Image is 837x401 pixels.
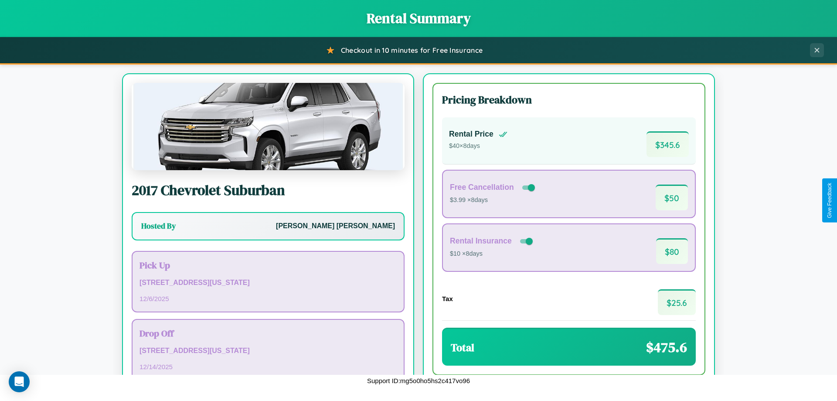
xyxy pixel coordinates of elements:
h4: Rental Insurance [450,236,512,246]
h3: Pricing Breakdown [442,93,696,107]
p: 12 / 6 / 2025 [139,293,397,305]
p: [STREET_ADDRESS][US_STATE] [139,345,397,357]
p: $10 × 8 days [450,248,534,260]
p: Support ID: mg5o0ho5hs2c417vo96 [367,375,470,387]
span: $ 50 [656,185,688,210]
div: Open Intercom Messenger [9,371,30,392]
p: $3.99 × 8 days [450,195,537,206]
p: 12 / 14 / 2025 [139,361,397,373]
span: $ 25.6 [658,289,696,315]
div: Give Feedback [827,183,833,218]
p: [PERSON_NAME] [PERSON_NAME] [276,220,395,233]
img: Chevrolet Suburban [132,83,405,170]
h4: Rental Price [449,130,493,139]
h4: Free Cancellation [450,183,514,192]
h3: Pick Up [139,259,397,271]
p: [STREET_ADDRESS][US_STATE] [139,277,397,289]
h2: 2017 Chevrolet Suburban [132,181,405,200]
span: $ 345.6 [646,131,689,157]
p: $ 40 × 8 days [449,141,507,152]
h3: Hosted By [141,221,176,231]
span: Checkout in 10 minutes for Free Insurance [341,46,483,55]
h1: Rental Summary [9,9,828,28]
h3: Drop Off [139,327,397,339]
h4: Tax [442,295,453,302]
span: $ 80 [656,238,688,264]
h3: Total [451,340,474,355]
span: $ 475.6 [646,338,687,357]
